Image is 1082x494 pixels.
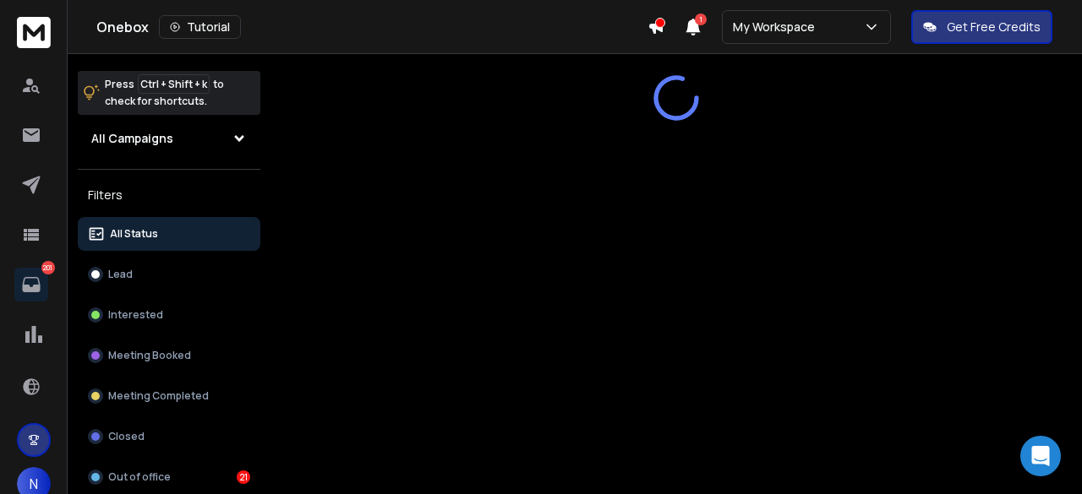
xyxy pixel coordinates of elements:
[78,460,260,494] button: Out of office21
[78,420,260,453] button: Closed
[96,15,648,39] div: Onebox
[159,15,241,39] button: Tutorial
[108,389,209,403] p: Meeting Completed
[105,76,224,110] p: Press to check for shortcuts.
[947,19,1041,35] p: Get Free Credits
[695,14,707,25] span: 1
[733,19,822,35] p: My Workspace
[78,339,260,372] button: Meeting Booked
[78,217,260,251] button: All Status
[78,379,260,413] button: Meeting Completed
[1020,436,1061,476] div: Open Intercom Messenger
[138,74,210,94] span: Ctrl + Shift + k
[108,268,133,281] p: Lead
[78,258,260,291] button: Lead
[108,349,191,362] p: Meeting Booked
[108,470,171,484] p: Out of office
[91,130,173,147] h1: All Campaigns
[110,227,158,241] p: All Status
[108,430,145,443] p: Closed
[108,308,163,322] p: Interested
[237,470,250,484] div: 21
[41,261,55,274] p: 201
[78,183,260,207] h3: Filters
[14,268,48,301] a: 201
[78,298,260,332] button: Interested
[78,122,260,155] button: All Campaigns
[911,10,1052,44] button: Get Free Credits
